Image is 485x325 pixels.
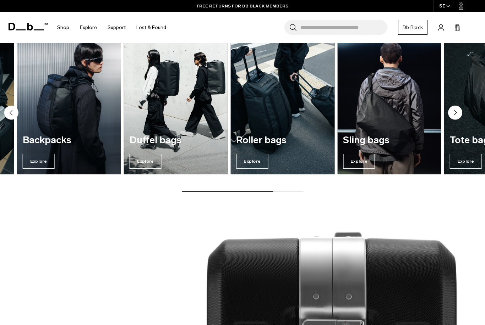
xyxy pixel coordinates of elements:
[57,15,69,40] a: Shop
[23,154,55,169] span: Explore
[17,34,121,174] div: 3 / 7
[4,106,18,121] button: Previous slide
[124,34,228,174] a: Duffel bags Explore
[23,135,115,146] h3: Backpacks
[230,34,334,174] div: 5 / 7
[17,34,121,174] a: Backpacks Explore
[337,34,441,174] div: 6 / 7
[80,15,97,40] a: Explore
[337,34,441,174] a: Sling bags Explore
[343,154,375,169] span: Explore
[236,135,329,146] h3: Roller bags
[124,34,228,174] div: 4 / 7
[236,154,268,169] span: Explore
[108,15,126,40] a: Support
[197,3,288,9] a: FREE RETURNS FOR DB BLACK MEMBERS
[448,106,462,121] button: Next slide
[230,34,334,174] a: Roller bags Explore
[130,154,162,169] span: Explore
[343,135,436,146] h3: Sling bags
[398,20,427,35] a: Db Black
[136,15,166,40] a: Lost & Found
[450,154,482,169] span: Explore
[130,135,222,146] h3: Duffel bags
[52,12,171,43] nav: Main Navigation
